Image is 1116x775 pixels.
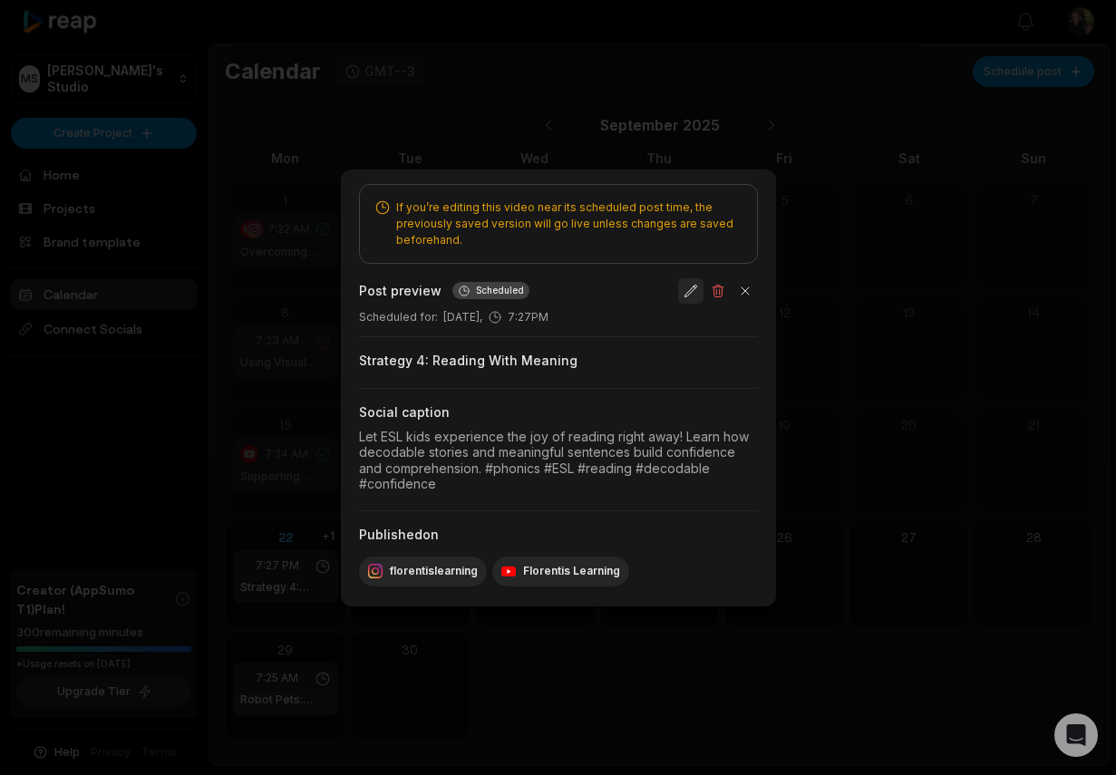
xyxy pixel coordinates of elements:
[359,557,487,586] div: florentislearning
[396,199,742,248] span: If you’re editing this video near its scheduled post time, the previously saved version will go l...
[359,309,438,325] span: Scheduled for :
[359,352,758,370] div: Strategy 4: Reading With Meaning
[359,429,758,492] div: Let ESL kids experience the joy of reading right away! Learn how decodable stories and meaningful...
[359,403,758,421] div: Social caption
[492,557,629,586] div: Florentis Learning
[359,281,442,300] h2: Post preview
[359,526,758,544] div: Published on
[359,309,758,325] div: [DATE], 7:27PM
[476,284,524,297] span: Scheduled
